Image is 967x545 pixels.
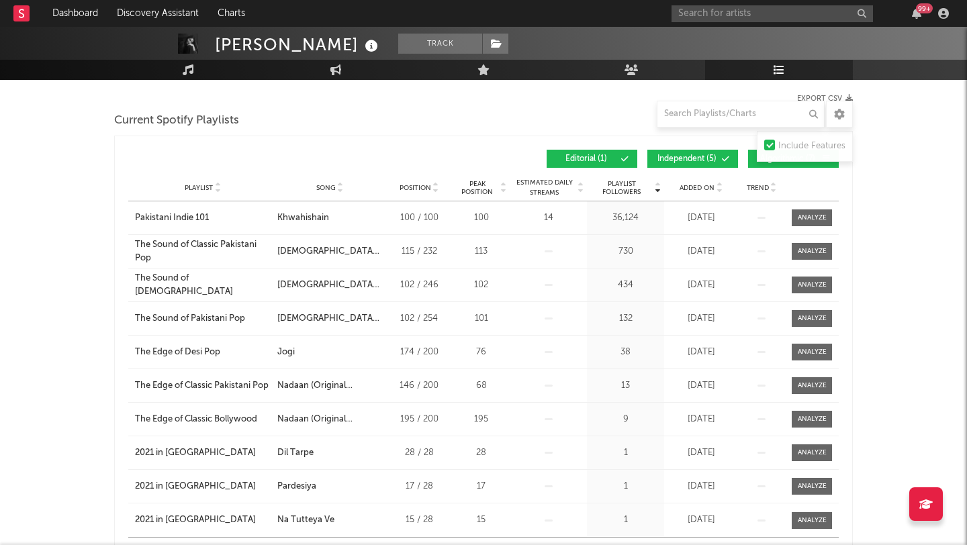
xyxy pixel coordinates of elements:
[277,312,382,326] div: [DEMOGRAPHIC_DATA] Hu
[135,480,271,493] a: 2021 in [GEOGRAPHIC_DATA]
[277,346,295,359] div: Jogi
[456,312,506,326] div: 101
[747,184,769,192] span: Trend
[667,413,735,426] div: [DATE]
[667,346,735,359] div: [DATE]
[135,238,271,264] a: The Sound of Classic Pakistani Pop
[135,413,257,426] div: The Edge of Classic Bollywood
[389,513,449,527] div: 15 / 28
[277,480,316,493] div: Pardesiya
[590,180,653,196] span: Playlist Followers
[590,312,661,326] div: 132
[667,379,735,393] div: [DATE]
[135,446,271,460] a: 2021 in [GEOGRAPHIC_DATA]
[456,480,506,493] div: 17
[114,113,239,129] span: Current Spotify Playlists
[277,413,382,426] div: Nadaan (Original Soundtrack)
[667,513,735,527] div: [DATE]
[797,95,853,103] button: Export CSV
[135,480,256,493] div: 2021 in [GEOGRAPHIC_DATA]
[135,346,271,359] a: The Edge of Desi Pop
[316,184,336,192] span: Song
[590,279,661,292] div: 434
[590,446,661,460] div: 1
[135,211,209,225] div: Pakistani Indie 101
[555,155,617,163] span: Editorial ( 1 )
[135,413,271,426] a: The Edge of Classic Bollywood
[748,150,839,168] button: Algorithmic(7)
[456,211,506,225] div: 100
[547,150,637,168] button: Editorial(1)
[667,245,735,258] div: [DATE]
[590,379,661,393] div: 13
[135,211,271,225] a: Pakistani Indie 101
[667,279,735,292] div: [DATE]
[389,279,449,292] div: 102 / 246
[277,379,382,393] div: Nadaan (Original Soundtrack)
[590,245,661,258] div: 730
[667,211,735,225] div: [DATE]
[456,279,506,292] div: 102
[647,150,738,168] button: Independent(5)
[590,346,661,359] div: 38
[215,34,381,56] div: [PERSON_NAME]
[513,211,584,225] div: 14
[277,211,329,225] div: Khwahishain
[389,245,449,258] div: 115 / 232
[590,513,661,527] div: 1
[135,272,271,298] a: The Sound of [DEMOGRAPHIC_DATA]
[135,379,269,393] div: The Edge of Classic Pakistani Pop
[135,346,220,359] div: The Edge of Desi Pop
[389,379,449,393] div: 146 / 200
[916,3,933,13] div: 99 +
[456,379,506,393] div: 68
[680,184,715,192] span: Added On
[456,446,506,460] div: 28
[456,513,506,527] div: 15
[656,155,718,163] span: Independent ( 5 )
[672,5,873,22] input: Search for artists
[667,446,735,460] div: [DATE]
[135,379,271,393] a: The Edge of Classic Pakistani Pop
[277,446,314,460] div: Dil Tarpe
[590,211,661,225] div: 36,124
[277,279,382,292] div: [DEMOGRAPHIC_DATA] Hu
[389,211,449,225] div: 100 / 100
[590,413,661,426] div: 9
[389,446,449,460] div: 28 / 28
[513,178,575,198] span: Estimated Daily Streams
[778,138,845,154] div: Include Features
[667,480,735,493] div: [DATE]
[135,312,245,326] div: The Sound of Pakistani Pop
[277,245,382,258] div: [DEMOGRAPHIC_DATA] Hu
[135,312,271,326] a: The Sound of Pakistani Pop
[657,101,825,128] input: Search Playlists/Charts
[667,312,735,326] div: [DATE]
[389,312,449,326] div: 102 / 254
[456,180,498,196] span: Peak Position
[277,513,334,527] div: Na Tutteya Ve
[135,513,271,527] a: 2021 in [GEOGRAPHIC_DATA]
[389,413,449,426] div: 195 / 200
[590,480,661,493] div: 1
[135,446,256,460] div: 2021 in [GEOGRAPHIC_DATA]
[456,245,506,258] div: 113
[185,184,213,192] span: Playlist
[398,34,482,54] button: Track
[400,184,431,192] span: Position
[389,346,449,359] div: 174 / 200
[456,346,506,359] div: 76
[135,513,256,527] div: 2021 in [GEOGRAPHIC_DATA]
[456,413,506,426] div: 195
[389,480,449,493] div: 17 / 28
[912,8,921,19] button: 99+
